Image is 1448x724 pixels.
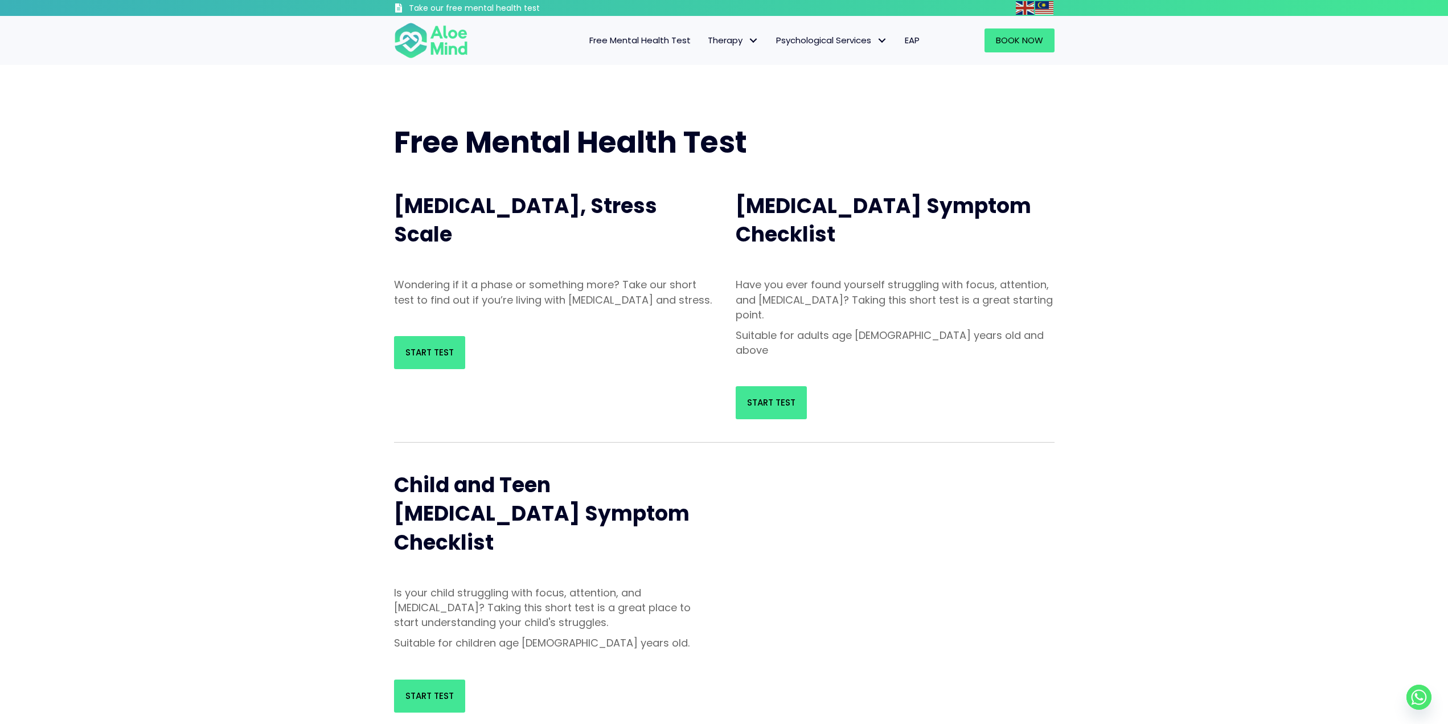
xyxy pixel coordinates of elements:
[896,28,928,52] a: EAP
[394,586,713,630] p: Is your child struggling with focus, attention, and [MEDICAL_DATA]? Taking this short test is a g...
[581,28,699,52] a: Free Mental Health Test
[1035,1,1053,15] img: ms
[394,22,468,59] img: Aloe mind Logo
[483,28,928,52] nav: Menu
[1035,1,1055,14] a: Malay
[394,121,747,163] span: Free Mental Health Test
[1016,1,1034,15] img: en
[736,386,807,419] a: Start Test
[589,34,691,46] span: Free Mental Health Test
[905,34,920,46] span: EAP
[699,28,768,52] a: TherapyTherapy: submenu
[394,636,713,651] p: Suitable for children age [DEMOGRAPHIC_DATA] years old.
[745,32,762,49] span: Therapy: submenu
[747,396,795,408] span: Start Test
[394,277,713,307] p: Wondering if it a phase or something more? Take our short test to find out if you’re living with ...
[874,32,891,49] span: Psychological Services: submenu
[1406,685,1431,710] a: Whatsapp
[996,34,1043,46] span: Book Now
[736,328,1055,358] p: Suitable for adults age [DEMOGRAPHIC_DATA] years old and above
[708,34,759,46] span: Therapy
[394,191,657,249] span: [MEDICAL_DATA], Stress Scale
[985,28,1055,52] a: Book Now
[768,28,896,52] a: Psychological ServicesPsychological Services: submenu
[394,680,465,713] a: Start Test
[405,690,454,702] span: Start Test
[1016,1,1035,14] a: English
[409,3,601,14] h3: Take our free mental health test
[405,346,454,358] span: Start Test
[394,336,465,369] a: Start Test
[736,191,1031,249] span: [MEDICAL_DATA] Symptom Checklist
[394,471,690,557] span: Child and Teen [MEDICAL_DATA] Symptom Checklist
[776,34,888,46] span: Psychological Services
[736,277,1055,322] p: Have you ever found yourself struggling with focus, attention, and [MEDICAL_DATA]? Taking this sh...
[394,3,601,16] a: Take our free mental health test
